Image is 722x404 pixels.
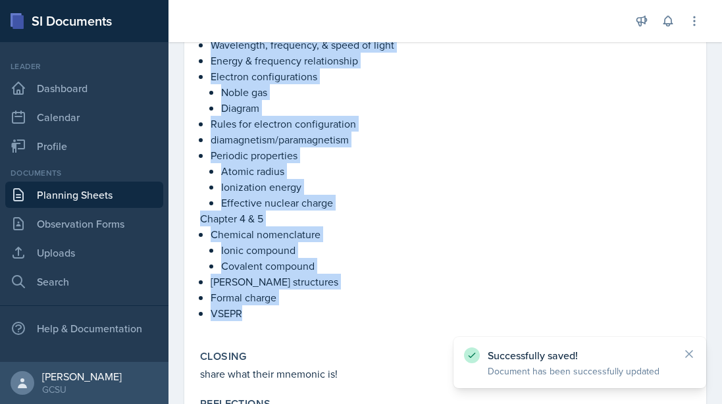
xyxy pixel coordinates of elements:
[5,211,163,237] a: Observation Forms
[221,163,443,179] p: Atomic radius
[211,290,443,305] p: Formal charge
[221,84,443,100] p: Noble gas
[211,53,443,68] p: Energy & frequency relationship
[5,61,163,72] div: Leader
[5,268,163,295] a: Search
[211,37,443,53] p: Wavelength, frequency, & speed of light
[221,195,443,211] p: Effective nuclear charge
[211,68,443,84] p: Electron configurations
[488,365,672,378] p: Document has been successfully updated
[211,147,443,163] p: Periodic properties
[221,100,443,116] p: Diagram
[211,226,443,242] p: Chemical nomenclature
[221,242,443,258] p: Ionic compound
[211,116,443,132] p: Rules for electron configuration
[5,240,163,266] a: Uploads
[42,383,122,396] div: GCSU
[5,75,163,101] a: Dashboard
[211,305,443,321] p: VSEPR
[5,104,163,130] a: Calendar
[200,211,443,226] p: Chapter 4 & 5
[200,366,690,382] p: share what their mnemonic is!
[488,349,672,362] p: Successfully saved!
[200,350,247,363] label: Closing
[5,133,163,159] a: Profile
[221,179,443,195] p: Ionization energy
[5,315,163,341] div: Help & Documentation
[42,370,122,383] div: [PERSON_NAME]
[5,182,163,208] a: Planning Sheets
[5,167,163,179] div: Documents
[221,258,443,274] p: Covalent compound
[211,132,443,147] p: diamagnetism/paramagnetism
[211,274,443,290] p: [PERSON_NAME] structures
